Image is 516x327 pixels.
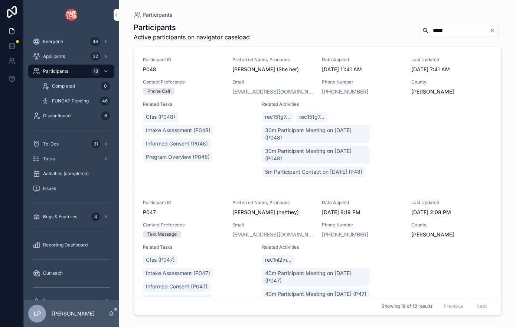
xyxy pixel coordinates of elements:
[146,256,175,264] span: Cfss (P047)
[232,57,313,63] span: Preferred Name, Pronouns
[143,222,223,228] span: Contact Preference
[101,82,110,91] div: 0
[90,37,100,46] div: 46
[143,79,223,85] span: Contact Preference
[43,270,63,276] span: Outreach
[265,113,290,121] span: rec151g7...
[134,11,173,19] a: Participants
[265,290,366,298] span: 40m Participant Meeting on [DATE] (P47)
[28,50,114,63] a: Applicants22
[143,281,210,292] a: Informed Consent (P047)
[28,295,114,308] a: Basecamp
[489,27,498,33] button: Clear
[265,147,367,162] span: 30m Participant Meeting on [DATE] (P048)
[143,66,223,73] span: P048
[143,209,223,216] span: P047
[262,125,370,143] a: 30m Participant Meeting on [DATE] (P048)
[147,88,170,95] div: Phone Call
[43,156,55,162] span: Tasks
[146,113,175,121] span: Cfss (P048)
[134,33,250,42] span: Active participants on navigator caseload
[411,79,492,85] span: County
[34,309,41,318] span: LP
[91,212,100,221] div: 4
[43,242,88,248] span: Reporting Dashboard
[262,146,370,164] a: 30m Participant Meeting on [DATE] (P048)
[322,209,402,216] span: [DATE] 8:19 PM
[37,94,114,108] a: FUNCAP Pending46
[28,210,114,223] a: Bugs & Features4
[232,200,313,206] span: Preferred Name, Pronouns
[28,238,114,252] a: Reporting Dashboard
[232,66,313,73] span: [PERSON_NAME] (She her)
[143,295,212,305] a: Program Overview (P047)
[52,98,89,104] span: FUNCAP Pending
[101,111,110,120] div: 6
[411,231,454,238] span: [PERSON_NAME]
[43,298,65,304] span: Basecamp
[382,303,432,309] span: Showing 18 of 18 results
[52,310,95,317] p: [PERSON_NAME]
[43,53,65,59] span: Applicants
[296,112,327,122] a: rec151g7...
[262,244,373,250] span: Related Activities
[411,57,492,63] span: Last Updated
[232,222,313,228] span: Email
[411,200,492,206] span: Last Updated
[232,88,313,95] a: [EMAIL_ADDRESS][DOMAIN_NAME]
[143,11,173,19] span: Participants
[143,101,254,107] span: Related Tasks
[146,283,208,290] span: Informed Consent (P047)
[146,296,209,304] span: Program Overview (P047)
[143,200,223,206] span: Participant ID
[143,268,213,278] a: Intake Assessment (P047)
[43,171,89,177] span: Activities (completed)
[411,88,454,95] span: [PERSON_NAME]
[43,214,77,220] span: Bugs & Features
[28,35,114,48] a: Everyone46
[28,152,114,166] a: Tasks
[262,112,293,122] a: rec151g7...
[28,182,114,195] a: Issues
[143,244,254,250] span: Related Tasks
[28,266,114,280] a: Outreach
[322,88,368,95] a: [PHONE_NUMBER]
[43,186,56,192] span: Issues
[322,200,402,206] span: Date Applied
[146,127,210,134] span: Intake Assessment (P048)
[143,152,213,162] a: Program Overview (P048)
[262,167,365,177] a: 5m Participant Contact on [DATE] (P48)
[232,231,313,238] a: [EMAIL_ADDRESS][DOMAIN_NAME]
[262,268,370,286] a: 40m Participant Meeting on [DATE] (P047)
[411,66,492,73] span: [DATE] 7:41 AM
[65,9,77,21] img: App logo
[322,79,402,85] span: Phone Number
[100,97,110,105] div: 46
[24,30,119,300] div: scrollable content
[43,113,71,119] span: Discontinued
[265,269,367,284] span: 40m Participant Meeting on [DATE] (P047)
[265,127,367,141] span: 30m Participant Meeting on [DATE] (P048)
[265,256,291,264] span: rec1nl2m...
[265,168,362,176] span: 5m Participant Contact on [DATE] (P48)
[146,153,210,161] span: Program Overview (P048)
[322,57,402,63] span: Date Applied
[28,65,114,78] a: Participants18
[28,167,114,180] a: Activities (completed)
[146,140,208,147] span: Informed Consent (P048)
[143,125,213,135] a: Intake Assessment (P048)
[411,209,492,216] span: [DATE] 2:08 PM
[43,68,68,74] span: Participants
[134,189,501,325] a: Participant IDP047Preferred Name, Pronouns[PERSON_NAME] (he/they)Date Applied[DATE] 8:19 PMLast U...
[232,79,313,85] span: Email
[146,269,210,277] span: Intake Assessment (P047)
[28,137,114,151] a: To-Dos31
[411,222,492,228] span: County
[262,101,373,107] span: Related Activities
[43,141,59,147] span: To-Dos
[134,46,501,189] a: Participant IDP048Preferred Name, Pronouns[PERSON_NAME] (She her)Date Applied[DATE] 11:41 AMLast ...
[322,231,368,238] a: [PHONE_NUMBER]
[143,255,178,265] a: Cfss (P047)
[143,138,211,149] a: Informed Consent (P048)
[322,222,402,228] span: Phone Number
